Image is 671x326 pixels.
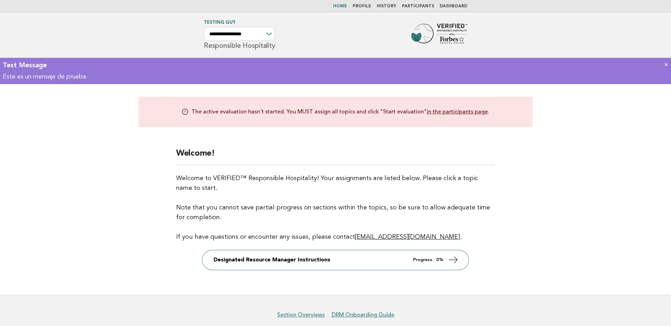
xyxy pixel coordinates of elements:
[402,4,434,8] a: Participants
[377,4,396,8] a: History
[204,20,235,25] a: Testing Guy
[204,21,275,49] h1: Responsible Hospitality
[664,61,668,68] a: ×
[440,4,467,8] a: Dashboard
[353,4,371,8] a: Profile
[176,148,495,165] h2: Welcome!
[192,108,489,116] p: The active evaluation hasn't started. You MUST assign all topics and click "Start evaluation" .
[277,311,325,318] a: Section Overviews
[3,61,668,70] div: Test Message
[176,173,495,242] p: Welcome to VERIFIED™ Responsible Hospitality! Your assignments are listed below. Please click a t...
[202,250,469,270] a: Designated Resource Manager Instructions Progress: 0%
[3,73,668,81] p: Este es un mensaje de prueba
[427,108,488,115] a: in the participants page
[436,258,443,262] strong: 0%
[411,24,467,46] img: Forbes Travel Guide
[355,234,460,240] a: [EMAIL_ADDRESS][DOMAIN_NAME]
[413,258,433,262] em: Progress:
[333,4,347,8] a: Home
[332,311,394,318] a: DRM Onboarding Guide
